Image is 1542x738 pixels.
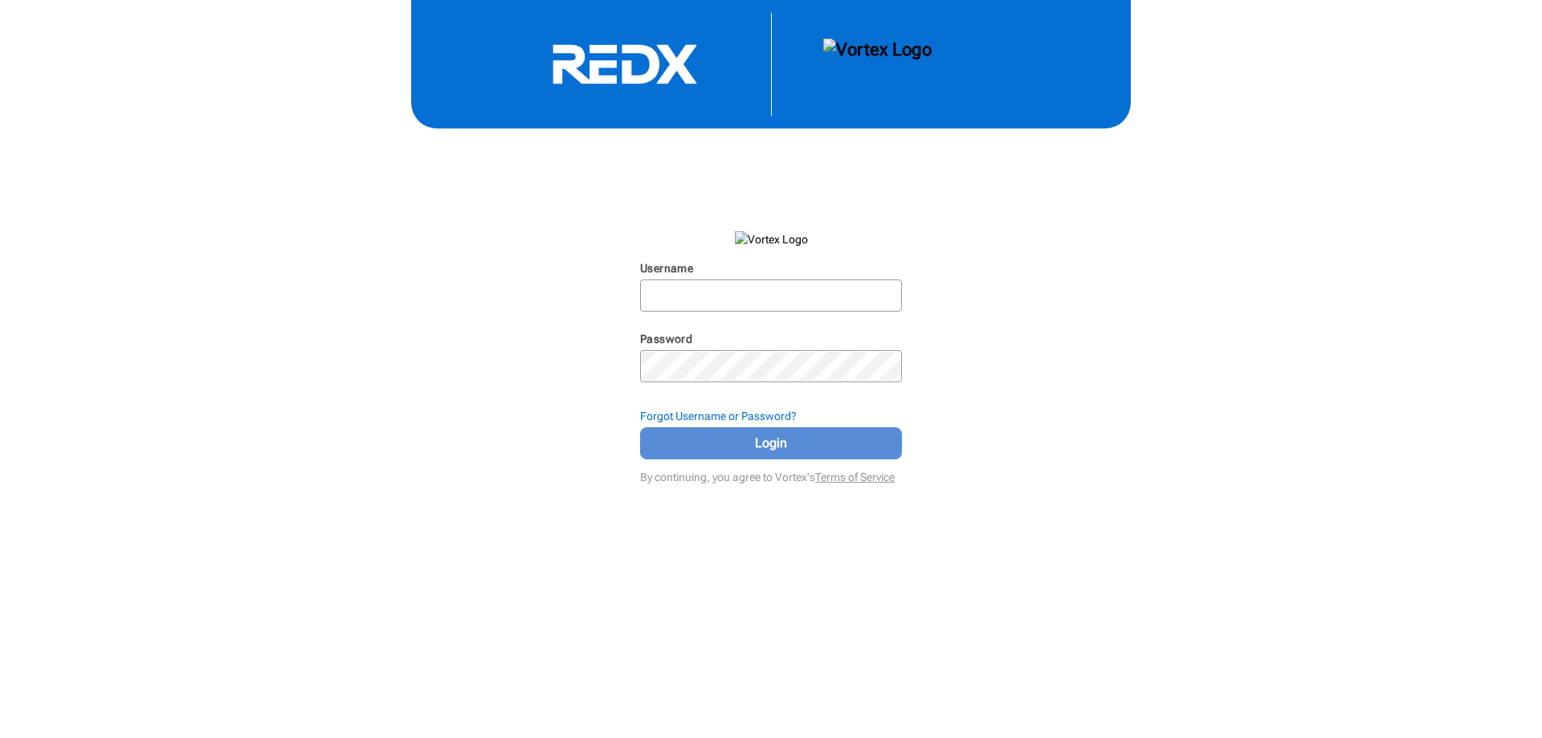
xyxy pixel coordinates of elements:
img: Vortex Logo [823,39,932,90]
span: Login [660,434,882,453]
button: Login [640,427,902,459]
div: Forgot Username or Password? [640,408,902,424]
label: Username [640,262,693,275]
img: Vortex Logo [735,231,808,247]
svg: RedX Logo [504,43,745,85]
label: Password [640,332,692,345]
strong: Forgot Username or Password? [640,410,797,422]
a: Terms of Service [815,471,895,483]
div: By continuing, you agree to Vortex's [640,463,902,485]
